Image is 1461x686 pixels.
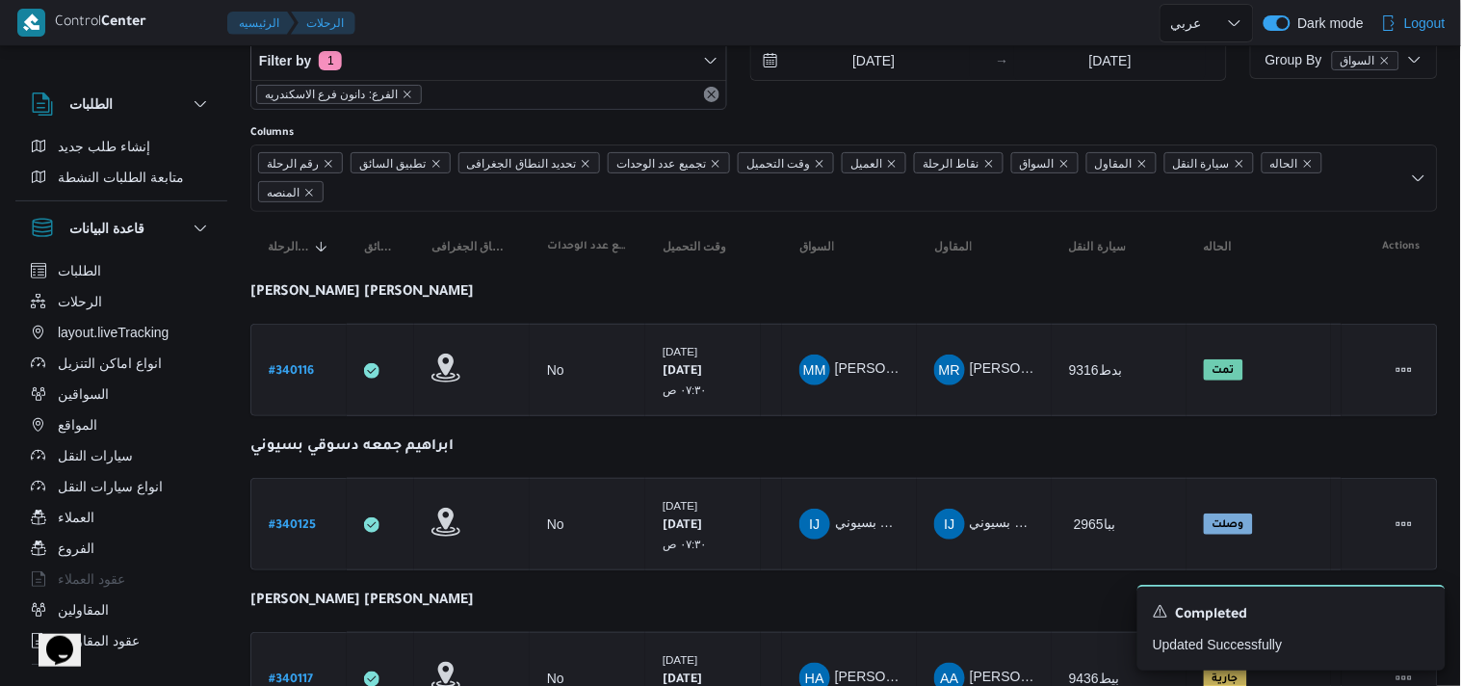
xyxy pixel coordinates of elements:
[269,357,314,383] a: #340116
[1196,231,1321,262] button: الحاله
[23,564,220,594] button: عقود العملاء
[23,502,220,533] button: العملاء
[1153,635,1430,655] p: Updated Successfully
[31,217,212,240] button: قاعدة البيانات
[356,231,404,262] button: تطبيق السائق
[23,317,220,348] button: layout.liveTracking
[260,231,337,262] button: رقم الرحلةSorted in descending order
[809,509,820,540] span: IJ
[608,152,730,173] span: تجميع عدد الوحدات
[926,231,1042,262] button: المقاول
[359,153,426,174] span: تطبيق السائق
[23,286,220,317] button: الرحلات
[23,379,220,409] button: السواقين
[58,413,97,436] span: المواقع
[269,519,316,533] b: # 340125
[663,365,702,379] b: [DATE]
[291,12,355,35] button: الرحلات
[458,152,601,173] span: تحديد النطاق الجغرافى
[746,153,810,174] span: وقت التحميل
[1204,239,1232,254] span: الحاله
[792,231,907,262] button: السواق
[1250,40,1438,79] button: Group Byالسواقremove selected entity
[303,187,315,198] button: Remove المنصه from selection in this group
[250,594,474,609] b: [PERSON_NAME] [PERSON_NAME]
[663,499,698,512] small: [DATE]
[1389,509,1420,540] button: Actions
[259,49,311,72] span: Filter by
[258,152,343,173] span: رقم الرحلة
[710,158,721,170] button: Remove تجميع عدد الوحدات from selection in this group
[58,290,102,313] span: الرحلات
[467,153,577,174] span: تحديد النطاق الجغرافى
[23,162,220,193] button: متابعة الطلبات النشطة
[319,51,342,70] span: 1 active filters
[101,15,146,31] b: Center
[258,181,324,202] span: المنصه
[17,9,45,37] img: X8yXhbKr1z7QwAAAABJRU5ErkJggg==
[1173,153,1230,174] span: سيارة النقل
[970,361,1223,377] span: [PERSON_NAME] [PERSON_NAME] علي
[1095,153,1133,174] span: المقاول
[58,660,138,683] span: اجهزة التليفون
[1389,355,1420,385] button: Actions
[58,629,140,652] span: عقود المقاولين
[314,239,329,254] svg: Sorted in descending order
[751,41,970,80] input: Press the down key to open a popover containing a calendar.
[663,239,726,254] span: وقت التحميل
[547,239,628,254] span: تجميع عدد الوحدات
[663,519,702,533] b: [DATE]
[1383,239,1421,254] span: Actions
[1020,153,1055,174] span: السواق
[58,383,109,406] span: السواقين
[23,131,220,162] button: إنشاء طلب جديد
[269,365,314,379] b: # 340116
[939,355,960,385] span: MR
[69,92,113,116] h3: الطلبات
[835,670,1060,685] span: [PERSON_NAME] [PERSON_NAME]
[402,89,413,100] button: remove selected entity
[250,439,454,455] b: ابراهيم جمعه دسوقي بسيوني
[886,158,898,170] button: Remove العميل from selection in this group
[15,131,227,200] div: الطلبات
[1234,158,1245,170] button: Remove سيارة النقل from selection in this group
[663,383,707,396] small: ٠٧:٣٠ ص
[58,352,162,375] span: انواع اماكن التنزيل
[799,355,830,385] div: Muhammad Mbrok Muhammad Abadalaatai
[995,54,1008,67] div: →
[58,259,101,282] span: الطلبات
[1291,15,1364,31] span: Dark mode
[58,321,169,344] span: layout.liveTracking
[58,135,150,158] span: إنشاء طلب جديد
[23,348,220,379] button: انواع اماكن التنزيل
[850,153,882,174] span: العميل
[256,85,422,104] span: الفرع: دانون فرع الاسكندريه
[835,361,1060,377] span: [PERSON_NAME] [PERSON_NAME]
[23,409,220,440] button: المواقع
[1213,365,1235,377] b: تمت
[1061,231,1177,262] button: سيارة النقل
[616,153,706,174] span: تجميع عدد الوحدات
[251,41,726,80] button: Filter by1 active filters
[547,361,564,379] div: No
[19,609,81,667] iframe: chat widget
[970,670,1195,685] span: [PERSON_NAME] [PERSON_NAME]
[934,239,972,254] span: المقاول
[1404,12,1446,35] span: Logout
[934,509,965,540] div: Ibrahem Jmuaah Dsaoqai Bsaioni
[1213,519,1244,531] b: وصلت
[944,509,954,540] span: IJ
[58,506,94,529] span: العملاء
[424,231,520,262] button: تحديد النطاق الجغرافى
[364,239,397,254] span: تطبيق السائق
[1204,514,1253,535] span: وصلت
[1153,602,1430,627] div: Notification
[663,538,707,550] small: ٠٧:٣٠ ص
[655,231,751,262] button: وقت التحميل
[1136,158,1148,170] button: Remove المقاول from selection in this group
[1011,152,1079,173] span: السواق
[799,509,830,540] div: Ibrahem Jmuaah Dsaoqai Bsaioni
[23,625,220,656] button: عقود المقاولين
[1411,171,1426,186] button: Open list of options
